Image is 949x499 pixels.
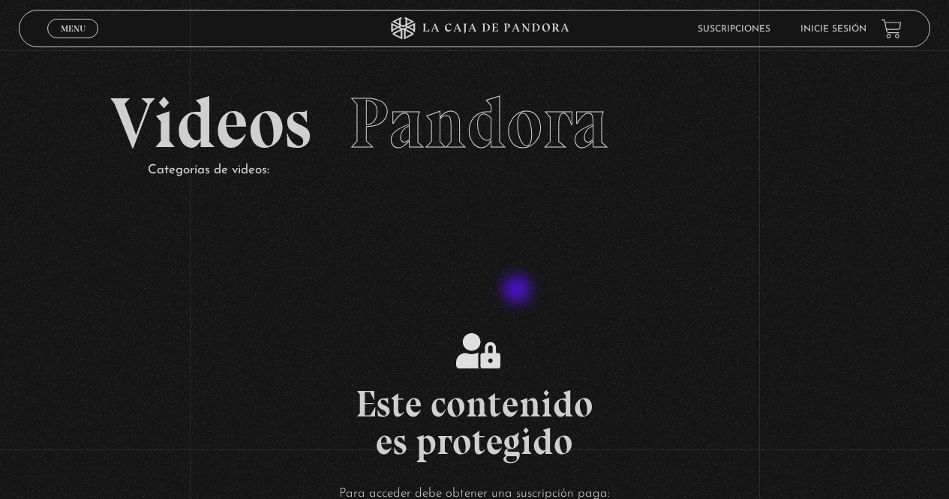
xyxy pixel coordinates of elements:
h2: Videos [110,88,839,159]
a: View your shopping cart [881,19,902,39]
span: Cerrar [56,37,91,47]
a: Inicie sesión [800,25,866,34]
p: Categorías de videos: [148,159,839,182]
a: Suscripciones [698,25,770,34]
span: Pandora [349,80,608,166]
span: Menu [61,24,86,33]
